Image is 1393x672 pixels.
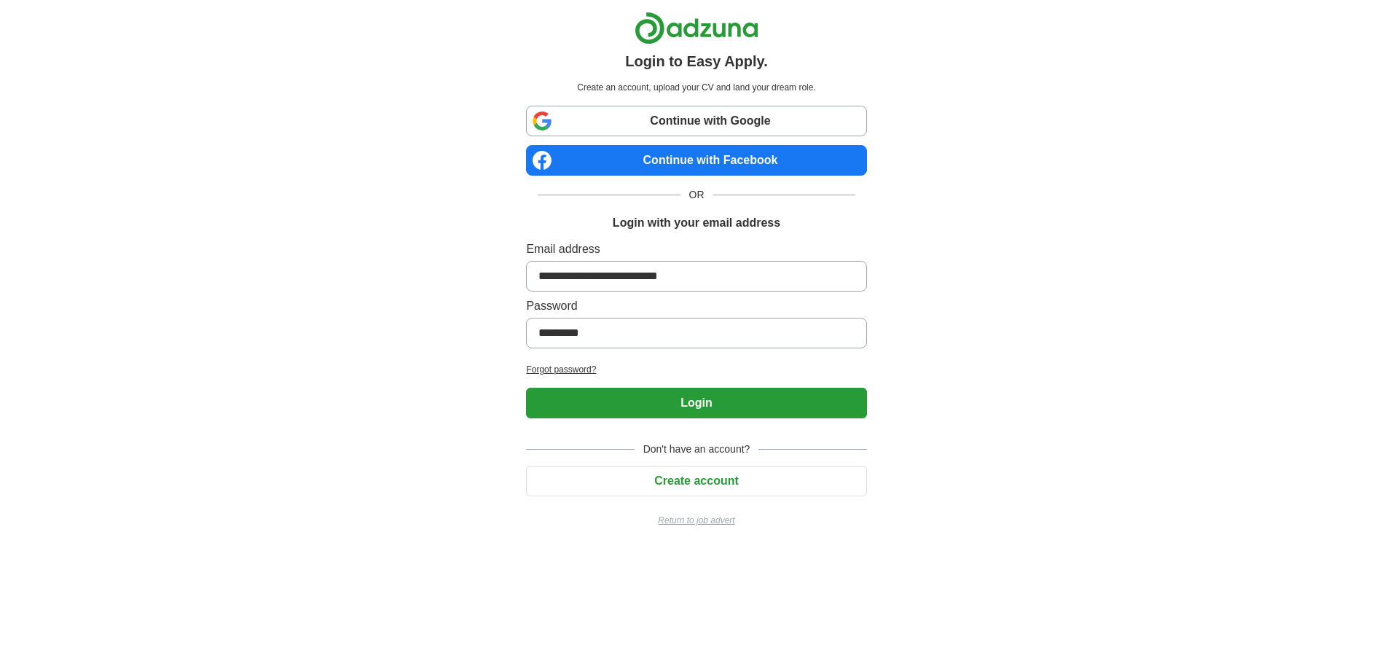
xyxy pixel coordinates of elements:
[526,388,866,418] button: Login
[526,106,866,136] a: Continue with Google
[680,187,713,203] span: OR
[526,145,866,176] a: Continue with Facebook
[613,214,780,232] h1: Login with your email address
[526,474,866,487] a: Create account
[526,466,866,496] button: Create account
[529,81,863,94] p: Create an account, upload your CV and land your dream role.
[526,514,866,527] a: Return to job advert
[526,297,866,315] label: Password
[526,241,866,258] label: Email address
[526,363,866,376] a: Forgot password?
[625,50,768,72] h1: Login to Easy Apply.
[635,442,759,457] span: Don't have an account?
[635,12,758,44] img: Adzuna logo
